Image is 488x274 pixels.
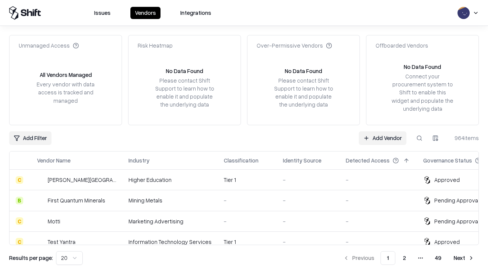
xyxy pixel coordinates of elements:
[176,7,216,19] button: Integrations
[376,41,428,49] div: Offboarded Vendors
[16,217,23,225] div: C
[48,196,105,204] div: First Quantum Minerals
[434,196,479,204] div: Pending Approval
[283,217,334,225] div: -
[346,176,411,184] div: -
[434,238,460,246] div: Approved
[224,238,271,246] div: Tier 1
[153,76,216,109] div: Please contact Shift Support to learn how to enable it and populate the underlying data
[166,67,203,75] div: No Data Found
[380,251,395,265] button: 1
[397,251,412,265] button: 2
[224,176,271,184] div: Tier 1
[16,238,23,245] div: C
[90,7,115,19] button: Issues
[48,217,60,225] div: Motti
[429,251,448,265] button: 49
[257,41,332,49] div: Over-Permissive Vendors
[434,217,479,225] div: Pending Approval
[37,156,71,164] div: Vendor Name
[224,217,271,225] div: -
[285,67,322,75] div: No Data Found
[404,63,441,71] div: No Data Found
[34,80,97,104] div: Every vendor with data access is tracked and managed
[283,176,334,184] div: -
[434,176,460,184] div: Approved
[37,238,45,245] img: Test Yantra
[346,156,390,164] div: Detected Access
[128,196,212,204] div: Mining Metals
[128,176,212,184] div: Higher Education
[346,217,411,225] div: -
[449,251,479,265] button: Next
[48,238,75,246] div: Test Yantra
[283,238,334,246] div: -
[283,156,321,164] div: Identity Source
[128,238,212,246] div: Information Technology Services
[283,196,334,204] div: -
[9,131,51,145] button: Add Filter
[9,254,53,262] p: Results per page:
[224,196,271,204] div: -
[40,71,92,79] div: All Vendors Managed
[391,72,454,113] div: Connect your procurement system to Shift to enable this widget and populate the underlying data
[224,156,258,164] div: Classification
[19,41,79,49] div: Unmanaged Access
[339,251,479,265] nav: pagination
[138,41,173,49] div: Risk Heatmap
[448,134,479,142] div: 964 items
[346,238,411,246] div: -
[130,7,161,19] button: Vendors
[128,217,212,225] div: Marketing Advertising
[37,217,45,225] img: Motti
[346,196,411,204] div: -
[128,156,149,164] div: Industry
[16,197,23,204] div: B
[16,176,23,184] div: C
[37,197,45,204] img: First Quantum Minerals
[272,76,335,109] div: Please contact Shift Support to learn how to enable it and populate the underlying data
[423,156,472,164] div: Governance Status
[359,131,406,145] a: Add Vendor
[48,176,116,184] div: [PERSON_NAME][GEOGRAPHIC_DATA]
[37,176,45,184] img: Reichman University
